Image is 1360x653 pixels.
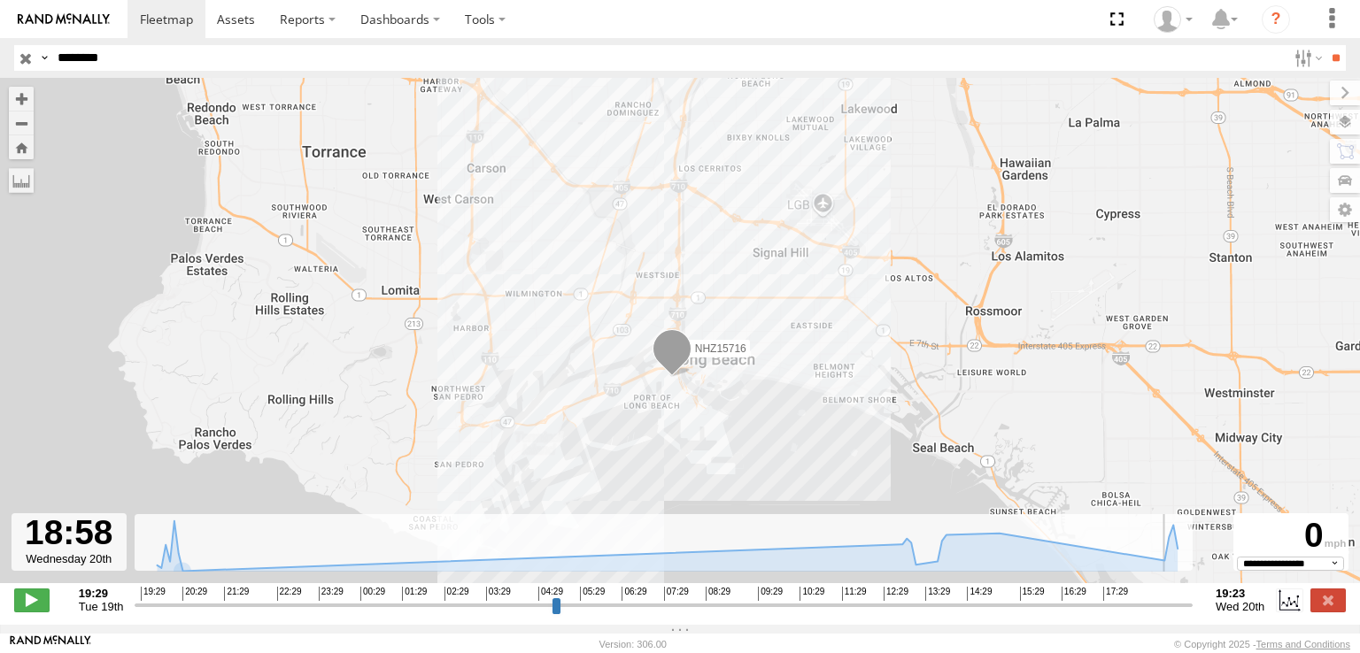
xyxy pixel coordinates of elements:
[1020,587,1045,601] span: 15:29
[9,111,34,135] button: Zoom out
[79,587,124,600] strong: 19:29
[9,168,34,193] label: Measure
[800,587,824,601] span: 10:29
[224,587,249,601] span: 21:29
[10,635,91,653] a: Visit our Website
[1287,45,1325,71] label: Search Filter Options
[9,135,34,159] button: Zoom Home
[1310,588,1346,611] label: Close
[1262,5,1290,34] i: ?
[79,600,124,613] span: Tue 19th Aug 2025
[1062,587,1086,601] span: 16:29
[967,587,992,601] span: 14:29
[1174,639,1350,649] div: © Copyright 2025 -
[18,13,110,26] img: rand-logo.svg
[538,587,563,601] span: 04:29
[664,587,689,601] span: 07:29
[277,587,302,601] span: 22:29
[599,639,667,649] div: Version: 306.00
[14,588,50,611] label: Play/Stop
[1103,587,1128,601] span: 17:29
[1216,600,1264,613] span: Wed 20th Aug 2025
[884,587,908,601] span: 12:29
[444,587,469,601] span: 02:29
[706,587,730,601] span: 08:29
[141,587,166,601] span: 19:29
[182,587,207,601] span: 20:29
[319,587,344,601] span: 23:29
[1147,6,1199,33] div: Zulema McIntosch
[1256,639,1350,649] a: Terms and Conditions
[1216,587,1264,600] strong: 19:23
[486,587,511,601] span: 03:29
[842,587,867,601] span: 11:29
[580,587,605,601] span: 05:29
[1236,516,1346,557] div: 0
[1330,197,1360,222] label: Map Settings
[758,587,783,601] span: 09:29
[695,342,746,355] span: NHZ15716
[402,587,427,601] span: 01:29
[360,587,385,601] span: 00:29
[37,45,51,71] label: Search Query
[925,587,950,601] span: 13:29
[9,87,34,111] button: Zoom in
[622,587,646,601] span: 06:29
